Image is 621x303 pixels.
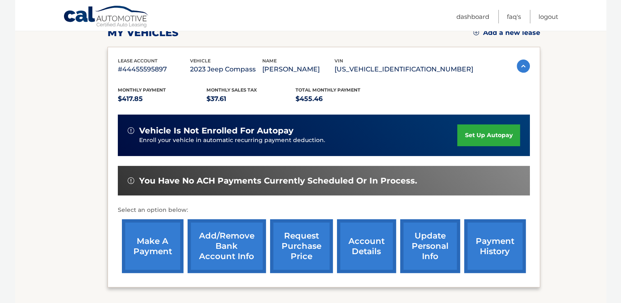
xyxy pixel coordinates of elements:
p: $37.61 [206,93,296,105]
a: FAQ's [507,10,521,23]
img: alert-white.svg [128,177,134,184]
span: vehicle is not enrolled for autopay [139,126,293,136]
a: Dashboard [456,10,489,23]
span: Monthly Payment [118,87,166,93]
a: Add a new lease [473,29,540,37]
span: vehicle [190,58,211,64]
a: Cal Automotive [63,5,149,29]
img: add.svg [473,30,479,35]
span: Total Monthly Payment [296,87,360,93]
p: [US_VEHICLE_IDENTIFICATION_NUMBER] [335,64,473,75]
span: lease account [118,58,158,64]
a: make a payment [122,219,183,273]
p: $417.85 [118,93,207,105]
img: alert-white.svg [128,127,134,134]
a: payment history [464,219,526,273]
a: set up autopay [457,124,520,146]
p: $455.46 [296,93,385,105]
h2: my vehicles [108,27,179,39]
p: Select an option below: [118,205,530,215]
p: #44455595897 [118,64,190,75]
p: [PERSON_NAME] [262,64,335,75]
p: 2023 Jeep Compass [190,64,262,75]
p: Enroll your vehicle in automatic recurring payment deduction. [139,136,458,145]
span: Monthly sales Tax [206,87,257,93]
span: name [262,58,277,64]
a: update personal info [400,219,460,273]
a: Logout [539,10,558,23]
span: You have no ACH payments currently scheduled or in process. [139,176,417,186]
a: Add/Remove bank account info [188,219,266,273]
span: vin [335,58,343,64]
a: account details [337,219,396,273]
a: request purchase price [270,219,333,273]
img: accordion-active.svg [517,60,530,73]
